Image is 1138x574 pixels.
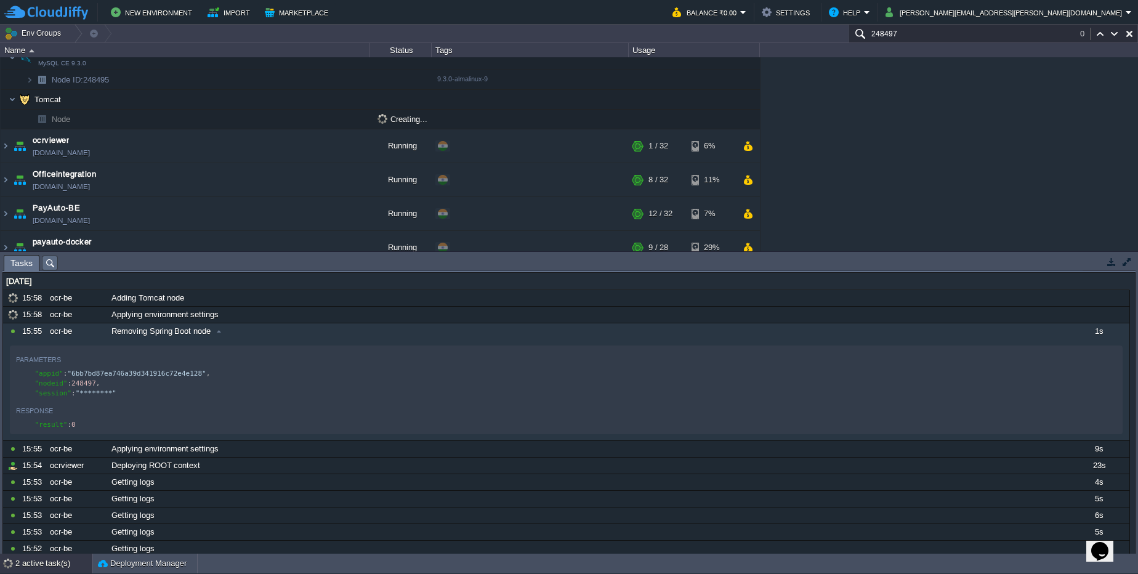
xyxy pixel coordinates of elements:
[370,197,432,230] div: Running
[47,290,107,306] div: ocr-be
[111,527,155,538] span: Getting logs
[1,129,10,163] img: AMDAwAAAACH5BAEAAAAALAAAAAABAAEAAAICRAEAOw==
[22,474,46,490] div: 15:53
[47,507,107,523] div: ocr-be
[33,134,69,147] a: ocrviewer
[22,441,46,457] div: 15:55
[11,129,28,163] img: AMDAwAAAACH5BAEAAAAALAAAAAABAAEAAAICRAEAOw==
[111,477,155,488] span: Getting logs
[648,197,672,230] div: 12 / 32
[11,163,28,196] img: AMDAwAAAACH5BAEAAAAALAAAAAABAAEAAAICRAEAOw==
[22,323,46,339] div: 15:55
[33,110,50,129] img: AMDAwAAAACH5BAEAAAAALAAAAAABAAEAAAICRAEAOw==
[1068,458,1129,474] div: 23s
[22,491,46,507] div: 15:53
[33,236,92,248] a: payauto-docker
[16,352,61,367] div: Parameters
[111,510,155,521] span: Getting logs
[52,75,83,84] span: Node ID:
[22,307,46,323] div: 15:58
[47,474,107,490] div: ocr-be
[67,379,71,387] span: :
[648,163,668,196] div: 8 / 32
[50,114,72,124] a: Node
[71,379,96,387] span: 248497
[33,248,90,261] a: [DOMAIN_NAME]
[11,197,28,230] img: AMDAwAAAACH5BAEAAAAALAAAAAABAAEAAAICRAEAOw==
[67,421,71,429] span: :
[4,25,65,42] button: Env Groups
[10,256,33,271] span: Tasks
[33,168,96,180] a: Officeintegration
[1,163,10,196] img: AMDAwAAAACH5BAEAAAAALAAAAAABAAEAAAICRAEAOw==
[17,45,34,70] img: AMDAwAAAACH5BAEAAAAALAAAAAABAAEAAAICRAEAOw==
[3,273,1129,289] div: [DATE]
[26,70,33,89] img: AMDAwAAAACH5BAEAAAAALAAAAAABAAEAAAICRAEAOw==
[29,49,34,52] img: AMDAwAAAACH5BAEAAAAALAAAAAABAAEAAAICRAEAOw==
[50,75,111,85] a: Node ID:248495
[63,370,68,378] span: :
[47,541,107,557] div: ocr-be
[692,231,732,264] div: 29%
[370,231,432,264] div: Running
[1,43,369,57] div: Name
[33,147,90,159] a: [DOMAIN_NAME]
[370,163,432,196] div: Running
[67,370,206,378] span: "6bb7bd87ea746a39d341916c72e4e128"
[35,421,68,429] span: "result"
[16,90,33,109] img: AMDAwAAAACH5BAEAAAAALAAAAAABAAEAAAICRAEAOw==
[829,5,864,20] button: Help
[22,541,46,557] div: 15:52
[111,460,200,471] span: Deploying ROOT context
[35,379,68,387] span: "nodeid"
[47,323,107,339] div: ocr-be
[672,5,740,20] button: Balance ₹0.00
[692,197,732,230] div: 7%
[377,114,427,124] span: Creating...
[1068,507,1129,523] div: 6s
[1068,441,1129,457] div: 9s
[15,554,92,573] div: 2 active task(s)
[22,458,46,474] div: 15:54
[33,94,63,105] a: Tomcat
[9,45,16,70] img: AMDAwAAAACH5BAEAAAAALAAAAAABAAEAAAICRAEAOw==
[35,389,72,397] span: "session"
[886,5,1126,20] button: [PERSON_NAME][EMAIL_ADDRESS][PERSON_NAME][DOMAIN_NAME]
[1068,524,1129,540] div: 5s
[33,202,80,214] a: PayAuto-BE
[47,441,107,457] div: ocr-be
[648,129,668,163] div: 1 / 32
[98,557,187,570] button: Deployment Manager
[47,491,107,507] div: ocr-be
[265,5,332,20] button: Marketplace
[629,43,759,57] div: Usage
[47,458,107,474] div: ocrviewer
[762,5,813,20] button: Settings
[1080,28,1091,40] div: 0
[71,421,76,429] span: 0
[206,370,211,378] span: ,
[1068,541,1129,557] div: 4s
[111,5,196,20] button: New Environment
[1068,491,1129,507] div: 5s
[1068,474,1129,490] div: 4s
[111,543,155,554] span: Getting logs
[33,70,50,89] img: AMDAwAAAACH5BAEAAAAALAAAAAABAAEAAAICRAEAOw==
[692,129,732,163] div: 6%
[648,231,668,264] div: 9 / 28
[47,307,107,323] div: ocr-be
[111,326,211,337] span: Removing Spring Boot node
[432,43,628,57] div: Tags
[111,293,184,304] span: Adding Tomcat node
[22,507,46,523] div: 15:53
[111,443,219,455] span: Applying environment settings
[22,524,46,540] div: 15:53
[16,403,53,418] div: Response
[38,60,86,67] span: MySQL CE 9.3.0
